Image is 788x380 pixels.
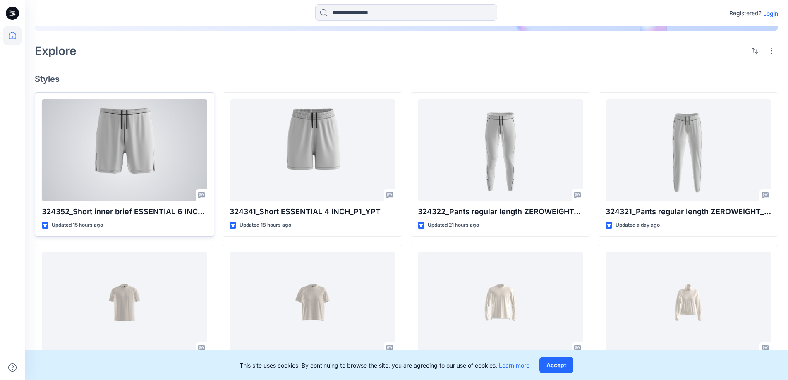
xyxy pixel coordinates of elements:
[230,206,395,217] p: 324341_Short ESSENTIAL 4 INCH_P1_YPT
[240,221,291,229] p: Updated 18 hours ago
[729,8,762,18] p: Registered?
[428,221,479,229] p: Updated 21 hours ago
[42,252,207,354] a: 543082_T-shirt crew neck s-s CUBIC_SMS_3D
[763,9,778,18] p: Login
[230,99,395,201] a: 324341_Short ESSENTIAL 4 INCH_P1_YPT
[35,44,77,57] h2: Explore
[539,357,573,373] button: Accept
[42,99,207,201] a: 324352_Short inner brief ESSENTIAL 6 INCH_P1_YPT
[418,206,583,217] p: 324322_Pants regular length ZEROWEIGHT_P1_YPT
[499,362,529,369] a: Learn more
[606,206,771,217] p: 324321_Pants regular length ZEROWEIGHT_P1_YPT
[35,74,778,84] h4: Styles
[42,206,207,217] p: 324352_Short inner brief ESSENTIAL 6 INCH_P1_YPT
[616,221,660,229] p: Updated a day ago
[240,361,529,370] p: This site uses cookies. By continuing to browse the site, you are agreeing to our use of cookies.
[52,221,103,229] p: Updated 15 hours ago
[606,252,771,354] a: 543001_Mid layer 1-2 zip CLASSIC _SMS_3D
[230,252,395,354] a: 543081_T-shirt crew neck s-s CUBIC_SMS_3D
[418,252,583,354] a: 543002_Mid layer CLASSIC CREW_SMS_3D
[606,99,771,201] a: 324321_Pants regular length ZEROWEIGHT_P1_YPT
[418,99,583,201] a: 324322_Pants regular length ZEROWEIGHT_P1_YPT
